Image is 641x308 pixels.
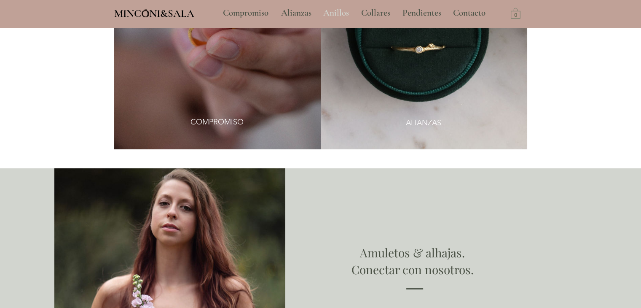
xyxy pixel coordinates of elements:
[449,3,490,24] p: Contacto
[514,12,517,18] text: 0
[289,244,536,277] h2: Amuletos & alhajas. Conectar con nosotros.
[393,113,454,132] a: ALIANZAS
[398,3,445,24] p: Pendientes
[355,3,396,24] a: Collares
[219,3,273,24] p: Compromiso
[317,3,355,24] a: Anillos
[200,3,509,24] nav: Sitio
[357,3,394,24] p: Collares
[142,9,149,17] img: Minconi Sala
[114,5,194,19] a: MINCONI&SALA
[217,3,275,24] a: Compromiso
[190,117,244,127] span: COMPROMISO
[277,3,316,24] p: Alianzas
[275,3,317,24] a: Alianzas
[511,7,520,19] a: Carrito con 0 ítems
[187,111,248,132] a: COMPROMISO
[319,3,353,24] p: Anillos
[396,3,447,24] a: Pendientes
[114,7,194,20] span: MINCONI&SALA
[447,3,492,24] a: Contacto
[406,118,441,128] span: ALIANZAS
